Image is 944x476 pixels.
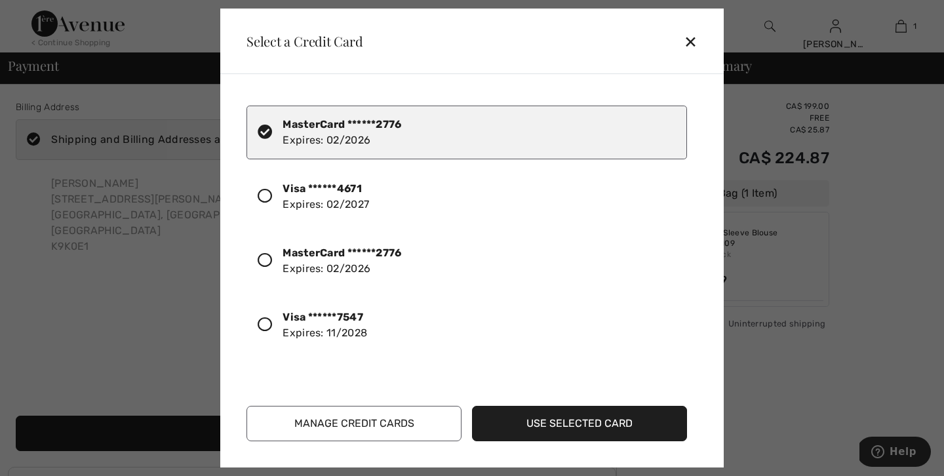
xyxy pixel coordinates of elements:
div: Expires: 02/2026 [283,245,401,277]
button: Use Selected Card [472,406,687,441]
div: Select a Credit Card [236,35,363,48]
button: Manage Credit Cards [246,406,462,441]
span: Help [30,9,57,21]
div: ✕ [684,28,708,55]
div: Expires: 02/2026 [283,117,401,148]
div: Expires: 11/2028 [283,309,367,341]
div: Expires: 02/2027 [283,181,369,212]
